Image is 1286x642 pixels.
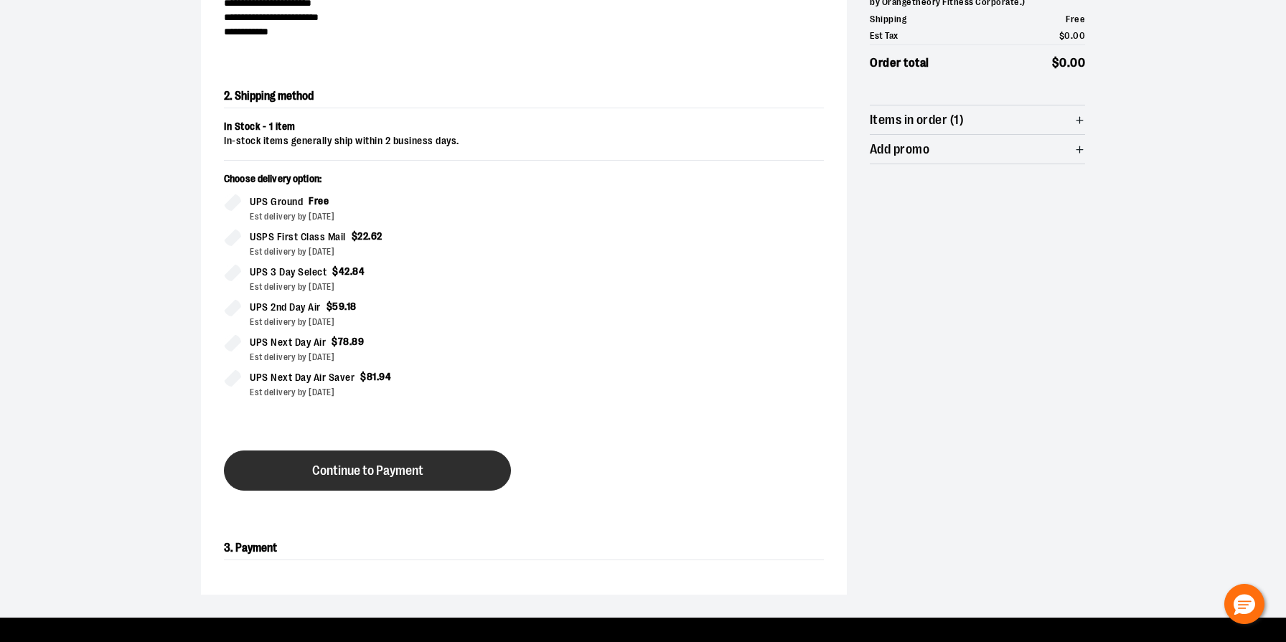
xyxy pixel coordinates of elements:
[360,371,367,382] span: $
[870,113,964,127] span: Items in order (1)
[367,371,377,382] span: 81
[1064,30,1071,41] span: 0
[1059,30,1065,41] span: $
[357,230,368,242] span: 22
[224,172,512,194] p: Choose delivery option:
[224,450,511,491] button: Continue to Payment
[347,301,357,312] span: 18
[339,265,350,277] span: 42
[312,464,423,478] span: Continue to Payment
[870,54,929,72] span: Order total
[338,336,349,347] span: 78
[1224,584,1264,624] button: Hello, have a question? Let’s chat.
[250,280,512,293] div: Est delivery by [DATE]
[327,301,333,312] span: $
[870,105,1085,134] button: Items in order (1)
[224,194,241,211] input: UPS GroundFreeEst delivery by [DATE]
[224,334,241,351] input: UPS Next Day Air$78.89Est delivery by [DATE]
[250,245,512,258] div: Est delivery by [DATE]
[224,134,824,148] div: In-stock items generally ship within 2 business days.
[332,265,339,277] span: $
[352,230,358,242] span: $
[250,316,512,329] div: Est delivery by [DATE]
[224,537,824,560] h2: 3. Payment
[349,336,352,347] span: .
[368,230,371,242] span: .
[250,386,512,399] div: Est delivery by [DATE]
[250,210,512,223] div: Est delivery by [DATE]
[224,299,241,316] input: UPS 2nd Day Air$59.18Est delivery by [DATE]
[250,194,303,210] span: UPS Ground
[309,195,329,207] span: Free
[250,369,355,386] span: UPS Next Day Air Saver
[344,301,347,312] span: .
[250,229,346,245] span: USPS First Class Mail
[224,120,824,134] div: In Stock - 1 item
[1067,56,1071,70] span: .
[870,135,1085,164] button: Add promo
[1052,56,1060,70] span: $
[250,351,512,364] div: Est delivery by [DATE]
[250,264,327,280] span: UPS 3 Day Select
[1059,56,1067,70] span: 0
[1071,30,1074,41] span: .
[1070,56,1085,70] span: 00
[379,371,391,382] span: 94
[870,12,906,27] span: Shipping
[371,230,382,242] span: 62
[350,265,353,277] span: .
[332,301,344,312] span: 59
[352,336,364,347] span: 89
[332,336,338,347] span: $
[224,85,824,108] h2: 2. Shipping method
[250,334,326,351] span: UPS Next Day Air
[1073,30,1085,41] span: 00
[224,369,241,387] input: UPS Next Day Air Saver$81.94Est delivery by [DATE]
[250,299,321,316] span: UPS 2nd Day Air
[224,229,241,246] input: USPS First Class Mail$22.62Est delivery by [DATE]
[870,29,898,43] span: Est Tax
[352,265,365,277] span: 84
[224,264,241,281] input: UPS 3 Day Select$42.84Est delivery by [DATE]
[1066,14,1085,24] span: Free
[870,143,929,156] span: Add promo
[377,371,380,382] span: .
